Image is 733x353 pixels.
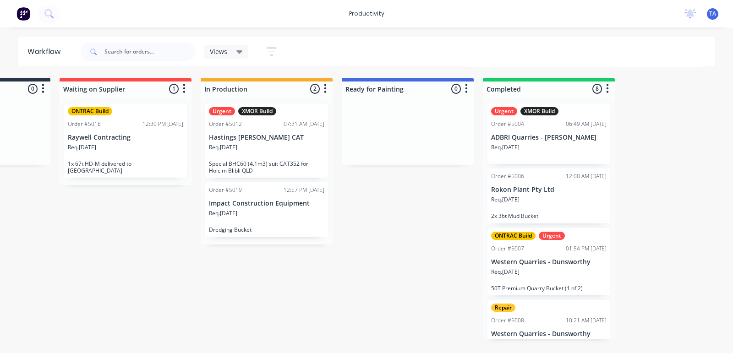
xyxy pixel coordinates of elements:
div: Order #5012 [209,120,242,128]
div: Order #501912:57 PM [DATE]Impact Construction EquipmentReq.[DATE]Dredging Bucket [205,182,328,237]
img: Factory [16,7,30,21]
div: UrgentXMOR BuildOrder #500406:49 AM [DATE]ADBRI Quarries - [PERSON_NAME]Req.[DATE] [487,103,610,164]
p: Special BHC60 (4.1m3) suit CAT352 for Holcim Blibli QLD [209,160,324,174]
span: TA [709,10,716,18]
div: Repair [491,304,515,312]
div: productivity [345,7,389,21]
p: 1x 67t HD-M delivered to [GEOGRAPHIC_DATA] [68,160,183,174]
p: 2x 36t Mud Bucket [491,212,607,219]
p: Hastings [PERSON_NAME] CAT [209,134,324,141]
div: ONTRAC BuildOrder #501812:30 PM [DATE]Raywell ContractingReq.[DATE]1x 67t HD-M delivered to [GEOG... [64,103,187,178]
div: Order #5004 [491,120,524,128]
div: Urgent [539,232,565,240]
div: ONTRAC Build [491,232,536,240]
p: Rokon Plant Pty Ltd [491,186,607,194]
div: Order #5008 [491,316,524,325]
p: Raywell Contracting [68,134,183,141]
div: 06:49 AM [DATE] [566,120,607,128]
div: 07:31 AM [DATE] [284,120,324,128]
div: Order #500612:00 AM [DATE]Rokon Plant Pty LtdReq.[DATE]2x 36t Mud Bucket [487,168,610,223]
div: 12:00 AM [DATE] [566,172,607,180]
p: Req. [DATE] [68,143,96,152]
p: 50T Premium Quarry Bucket (1 of 2) [491,285,607,292]
div: Workflow [27,46,65,57]
div: Urgent [209,107,235,115]
p: Req. [DATE] [491,143,520,152]
p: Dredging Bucket [209,226,324,233]
div: 12:57 PM [DATE] [284,186,324,194]
p: Impact Construction Equipment [209,200,324,207]
div: 10:21 AM [DATE] [566,316,607,325]
p: Western Quarries - Dunsworthy [491,258,607,266]
input: Search for orders... [104,43,195,61]
div: Order #5019 [209,186,242,194]
div: Urgent [491,107,517,115]
p: Western Quarries - Dunsworthy [491,330,607,338]
div: 01:54 PM [DATE] [566,244,607,253]
p: Req. [DATE] [209,209,237,217]
div: ONTRAC Build [68,107,112,115]
span: Views [210,47,227,56]
div: UrgentXMOR BuildOrder #501207:31 AM [DATE]Hastings [PERSON_NAME] CATReq.[DATE]Special BHC60 (4.1m... [205,103,328,178]
p: ADBRI Quarries - [PERSON_NAME] [491,134,607,141]
div: XMOR Build [238,107,276,115]
div: XMOR Build [520,107,558,115]
div: 12:30 PM [DATE] [142,120,183,128]
p: Req. [DATE] [209,143,237,152]
div: Order #5006 [491,172,524,180]
div: Order #5018 [68,120,101,128]
div: ONTRAC BuildUrgentOrder #500701:54 PM [DATE]Western Quarries - DunsworthyReq.[DATE]50T Premium Qu... [487,228,610,295]
div: Order #5007 [491,244,524,253]
p: Req. [DATE] [491,268,520,276]
p: Req. [DATE] [491,196,520,204]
